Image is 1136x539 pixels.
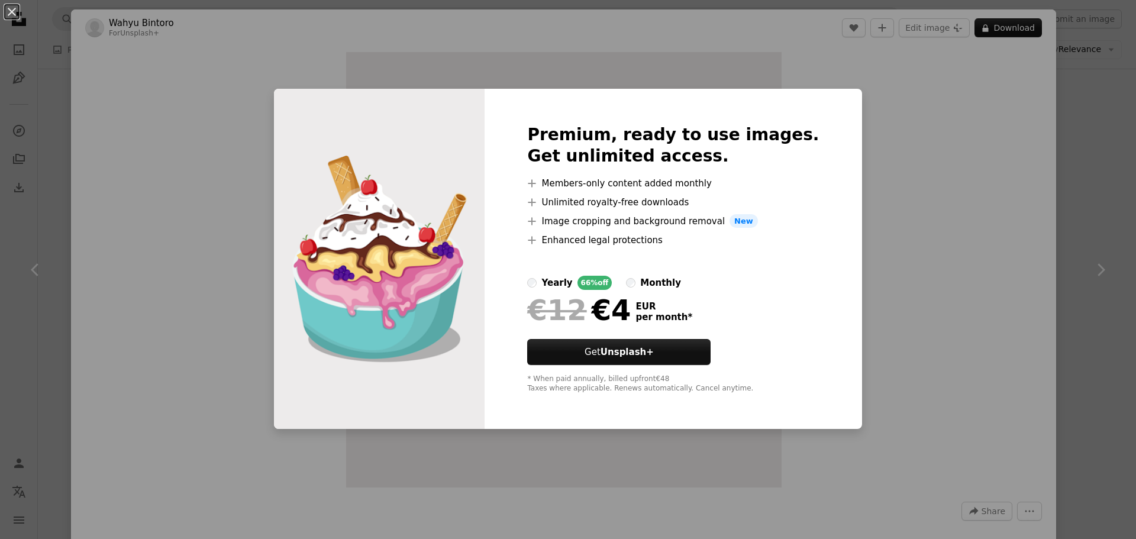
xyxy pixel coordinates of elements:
li: Enhanced legal protections [527,233,819,247]
li: Unlimited royalty-free downloads [527,195,819,209]
button: GetUnsplash+ [527,339,711,365]
span: EUR [635,301,692,312]
h2: Premium, ready to use images. Get unlimited access. [527,124,819,167]
li: Members-only content added monthly [527,176,819,191]
span: New [730,214,758,228]
li: Image cropping and background removal [527,214,819,228]
div: yearly [541,276,572,290]
span: per month * [635,312,692,322]
div: €4 [527,295,631,325]
span: €12 [527,295,586,325]
input: yearly66%off [527,278,537,288]
strong: Unsplash+ [601,347,654,357]
div: 66% off [577,276,612,290]
input: monthly [626,278,635,288]
div: * When paid annually, billed upfront €48 Taxes where applicable. Renews automatically. Cancel any... [527,375,819,393]
img: premium_vector-1731844589657-53c7b520b648 [274,89,485,430]
div: monthly [640,276,681,290]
